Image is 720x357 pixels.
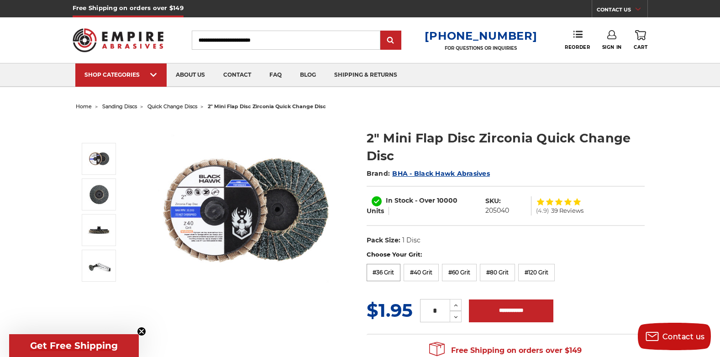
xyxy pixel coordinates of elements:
a: [PHONE_NUMBER] [425,29,537,42]
a: shipping & returns [325,63,406,87]
a: home [76,103,92,110]
dt: Pack Size: [367,236,400,245]
a: blog [291,63,325,87]
dd: 1 Disc [402,236,420,245]
span: (4.9) [536,208,549,214]
span: Reorder [565,44,590,50]
span: 2" mini flap disc zirconia quick change disc [208,103,326,110]
div: SHOP CATEGORIES [84,71,158,78]
span: Brand: [367,169,390,178]
img: Black Hawk Abrasives 2-inch Zirconia Flap Disc with 60 Grit Zirconia for Smooth Finishing [88,147,110,170]
a: BHA - Black Hawk Abrasives [392,169,490,178]
img: 2" Quick Change Flap Disc Mounted on Die Grinder for Precision Metal Work [88,254,110,277]
span: Cart [634,44,647,50]
span: 10000 [437,196,457,205]
span: - Over [415,196,435,205]
h1: 2" Mini Flap Disc Zirconia Quick Change Disc [367,129,645,165]
a: sanding discs [102,103,137,110]
span: In Stock [386,196,413,205]
dd: 205040 [485,206,509,215]
img: Black Hawk Abrasives 2-inch Zirconia Flap Disc with 60 Grit Zirconia for Smooth Finishing [154,120,336,302]
a: about us [167,63,214,87]
a: CONTACT US [597,5,647,17]
img: BHA 2" Zirconia Flap Disc, 60 Grit, for Efficient Surface Blending [88,183,110,206]
a: faq [260,63,291,87]
img: Side View of BHA 2-Inch Quick Change Flap Disc with Male Roloc Connector for Die Grinders [88,219,110,241]
a: Cart [634,30,647,50]
span: Sign In [602,44,622,50]
div: Get Free ShippingClose teaser [9,334,139,357]
span: $1.95 [367,299,413,321]
button: Contact us [638,323,711,350]
a: Reorder [565,30,590,50]
span: Units [367,207,384,215]
a: contact [214,63,260,87]
label: Choose Your Grit: [367,250,645,259]
a: quick change discs [147,103,197,110]
span: Get Free Shipping [30,340,118,351]
input: Submit [382,31,400,50]
dt: SKU: [485,196,501,206]
p: FOR QUESTIONS OR INQUIRIES [425,45,537,51]
span: Contact us [662,332,705,341]
span: 39 Reviews [551,208,583,214]
img: Empire Abrasives [73,22,164,58]
button: Close teaser [137,327,146,336]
